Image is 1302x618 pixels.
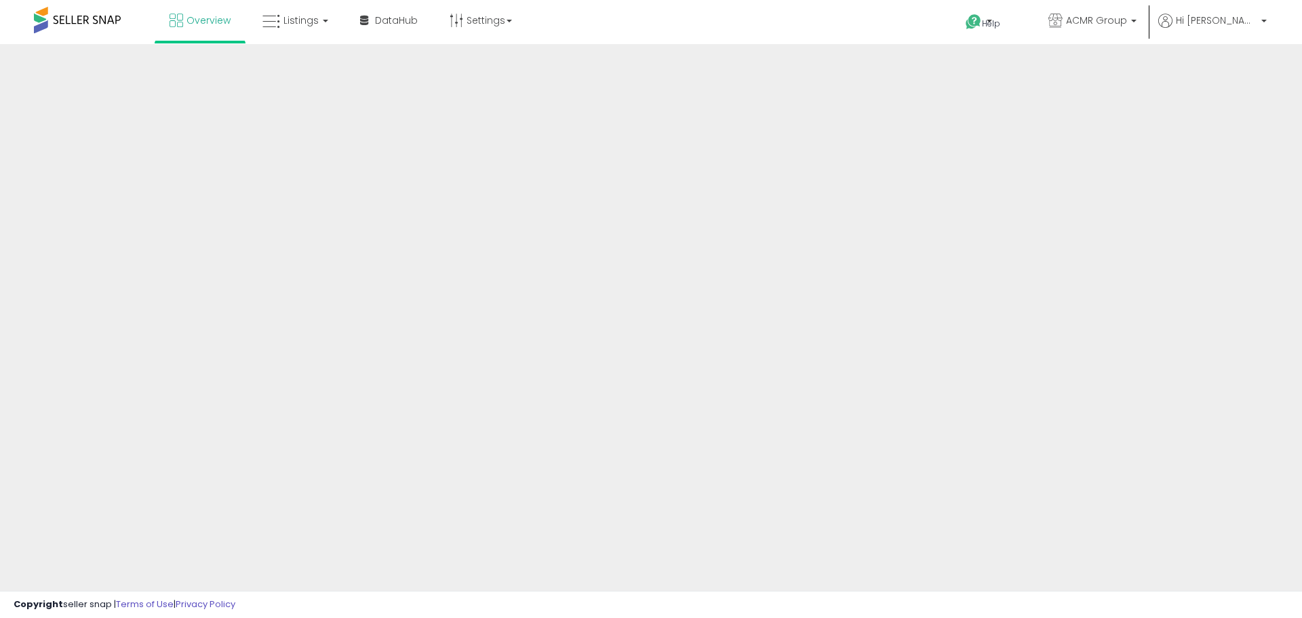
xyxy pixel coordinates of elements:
div: seller snap | | [14,598,235,611]
span: Help [982,18,1000,29]
span: Listings [283,14,319,27]
a: Hi [PERSON_NAME] [1158,14,1267,44]
span: DataHub [375,14,418,27]
a: Terms of Use [116,598,174,611]
strong: Copyright [14,598,63,611]
a: Privacy Policy [176,598,235,611]
span: Overview [186,14,231,27]
a: Help [955,3,1027,44]
span: Hi [PERSON_NAME] [1176,14,1257,27]
span: ACMR Group [1066,14,1127,27]
i: Get Help [965,14,982,31]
